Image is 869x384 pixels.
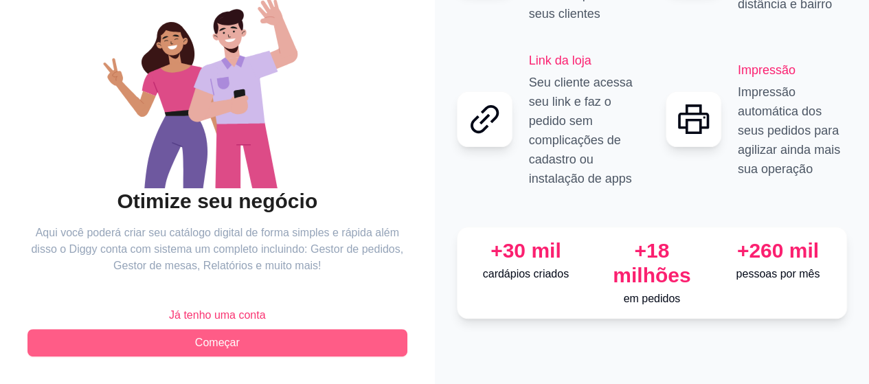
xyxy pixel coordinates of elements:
p: Seu cliente acessa seu link e faz o pedido sem complicações de cadastro ou instalação de apps [529,73,638,188]
div: +260 mil [721,238,836,263]
p: pessoas por mês [721,266,836,282]
p: em pedidos [594,291,710,307]
p: Impressão automática dos seus pedidos para agilizar ainda mais sua operação [738,82,847,179]
div: +30 mil [469,238,584,263]
div: +18 milhões [594,238,710,288]
p: cardápios criados [469,266,584,282]
span: Já tenho uma conta [169,307,266,324]
button: Começar [27,329,407,357]
button: Já tenho uma conta [27,302,407,329]
article: Aqui você poderá criar seu catálogo digital de forma simples e rápida além disso o Diggy conta co... [27,225,407,274]
h2: Link da loja [529,51,638,70]
h2: Otimize seu negócio [27,188,407,214]
span: Começar [195,335,240,351]
h2: Impressão [738,60,847,80]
